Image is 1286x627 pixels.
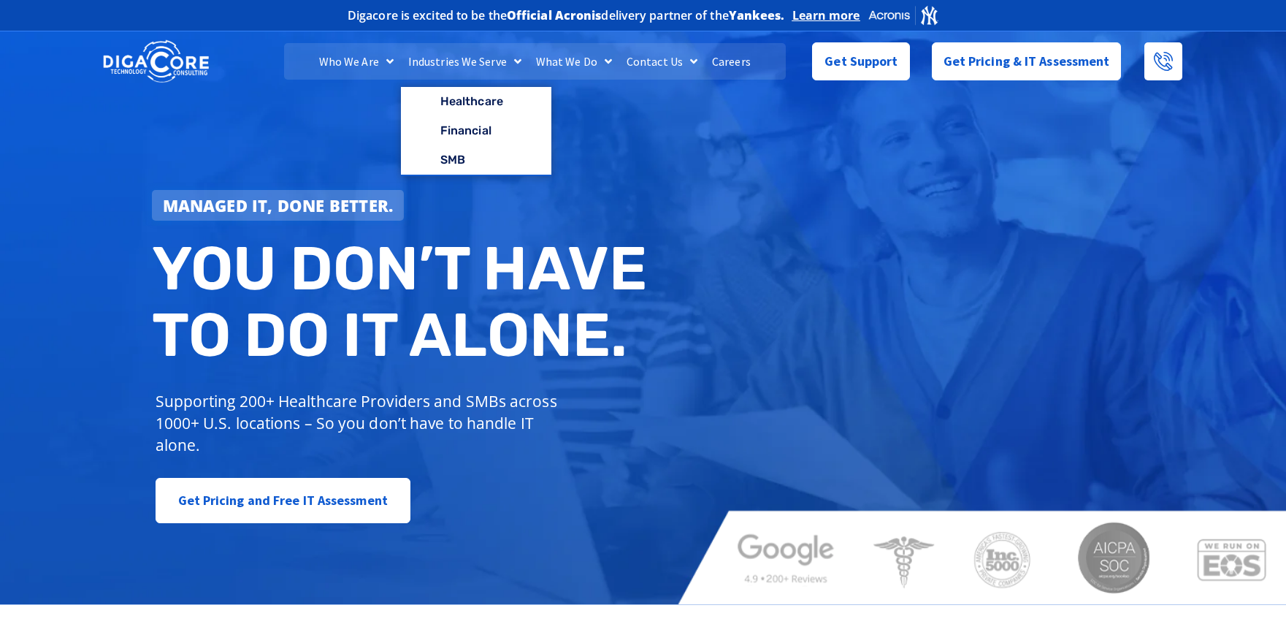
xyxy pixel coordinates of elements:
[401,116,551,145] a: Financial
[312,43,401,80] a: Who We Are
[401,87,551,116] a: Healthcare
[103,39,209,85] img: DigaCore Technology Consulting
[812,42,909,80] a: Get Support
[792,8,860,23] a: Learn more
[507,7,602,23] b: Official Acronis
[529,43,619,80] a: What We Do
[348,9,785,21] h2: Digacore is excited to be the delivery partner of the
[152,190,405,221] a: Managed IT, done better.
[401,43,529,80] a: Industries We Serve
[932,42,1122,80] a: Get Pricing & IT Assessment
[401,87,551,176] ul: Industries We Serve
[944,47,1110,76] span: Get Pricing & IT Assessment
[705,43,758,80] a: Careers
[824,47,897,76] span: Get Support
[152,235,654,369] h2: You don’t have to do IT alone.
[156,390,564,456] p: Supporting 200+ Healthcare Providers and SMBs across 1000+ U.S. locations – So you don’t have to ...
[868,4,939,26] img: Acronis
[729,7,785,23] b: Yankees.
[156,478,410,523] a: Get Pricing and Free IT Assessment
[401,145,551,175] a: SMB
[178,486,388,515] span: Get Pricing and Free IT Assessment
[163,194,394,216] strong: Managed IT, done better.
[284,43,785,80] nav: Menu
[619,43,705,80] a: Contact Us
